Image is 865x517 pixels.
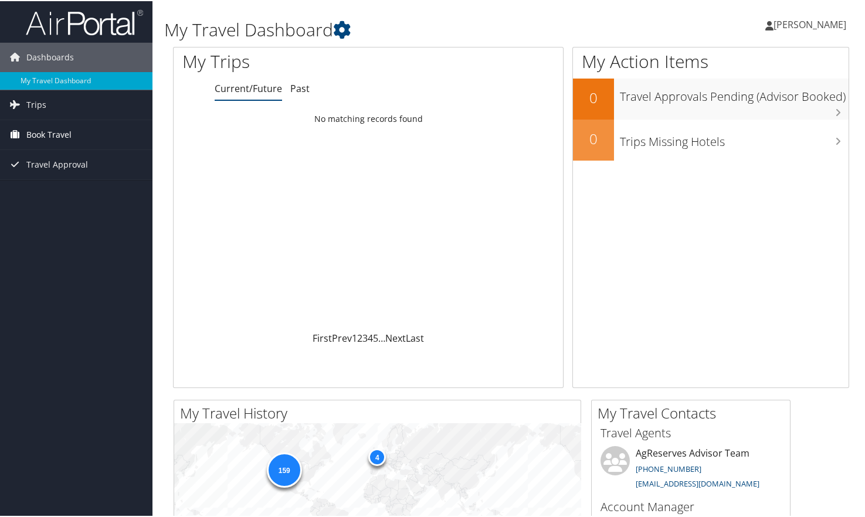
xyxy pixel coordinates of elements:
[620,81,849,104] h3: Travel Approvals Pending (Advisor Booked)
[601,498,781,514] h3: Account Manager
[385,331,406,343] a: Next
[164,16,627,41] h1: My Travel Dashboard
[266,451,301,487] div: 159
[180,402,581,422] h2: My Travel History
[26,119,72,148] span: Book Travel
[573,87,614,107] h2: 0
[352,331,357,343] a: 1
[357,331,362,343] a: 2
[373,331,378,343] a: 5
[215,81,282,94] a: Current/Future
[368,447,386,465] div: 4
[636,477,759,488] a: [EMAIL_ADDRESS][DOMAIN_NAME]
[26,42,74,71] span: Dashboards
[774,17,846,30] span: [PERSON_NAME]
[26,8,143,35] img: airportal-logo.png
[573,77,849,118] a: 0Travel Approvals Pending (Advisor Booked)
[26,89,46,118] span: Trips
[620,127,849,149] h3: Trips Missing Hotels
[636,462,701,473] a: [PHONE_NUMBER]
[601,424,781,440] h3: Travel Agents
[362,331,368,343] a: 3
[290,81,310,94] a: Past
[368,331,373,343] a: 4
[378,331,385,343] span: …
[595,445,787,493] li: AgReserves Advisor Team
[332,331,352,343] a: Prev
[573,48,849,73] h1: My Action Items
[598,402,790,422] h2: My Travel Contacts
[765,6,858,41] a: [PERSON_NAME]
[182,48,392,73] h1: My Trips
[313,331,332,343] a: First
[174,107,563,128] td: No matching records found
[406,331,424,343] a: Last
[573,118,849,159] a: 0Trips Missing Hotels
[26,149,88,178] span: Travel Approval
[573,128,614,148] h2: 0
